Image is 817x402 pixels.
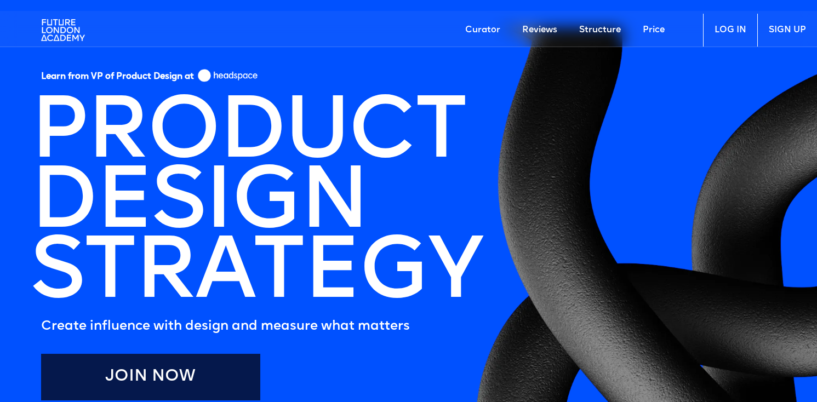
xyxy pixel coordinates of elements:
[30,100,482,310] h1: PRODUCT DESIGN STRATEGY
[454,14,511,47] a: Curator
[568,14,632,47] a: Structure
[41,71,194,86] h5: Learn from VP of Product Design at
[511,14,568,47] a: Reviews
[703,14,757,47] a: LOG IN
[41,315,482,337] h5: Create influence with design and measure what matters
[41,354,260,400] a: Join Now
[757,14,817,47] a: SIGN UP
[632,14,676,47] a: Price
